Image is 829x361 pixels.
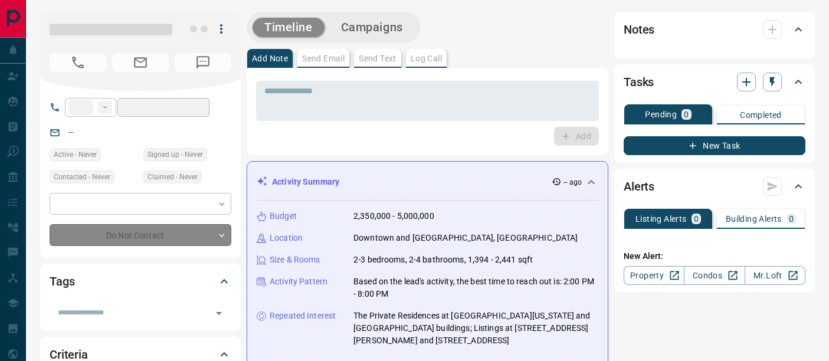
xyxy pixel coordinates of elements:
a: Condos [684,266,745,285]
span: No Number [50,53,106,72]
a: -- [68,127,73,137]
div: Tags [50,267,231,296]
div: Alerts [624,172,805,201]
p: Downtown and [GEOGRAPHIC_DATA], [GEOGRAPHIC_DATA] [353,232,578,244]
div: Notes [624,15,805,44]
p: Repeated Interest [270,310,336,322]
p: 0 [694,215,699,223]
p: Listing Alerts [635,215,687,223]
p: Completed [740,111,782,119]
h2: Alerts [624,177,654,196]
div: Do Not Contact [50,224,231,246]
button: Campaigns [329,18,415,37]
button: New Task [624,136,805,155]
p: Size & Rooms [270,254,320,266]
p: 2,350,000 - 5,000,000 [353,210,434,222]
div: Activity Summary-- ago [257,171,598,193]
a: Property [624,266,684,285]
a: Mr.Loft [745,266,805,285]
span: No Email [112,53,169,72]
span: No Number [175,53,231,72]
p: Location [270,232,303,244]
span: Contacted - Never [54,171,110,183]
p: Budget [270,210,297,222]
span: Signed up - Never [148,149,203,160]
p: The Private Residences at [GEOGRAPHIC_DATA][US_STATE] and [GEOGRAPHIC_DATA] buildings; Listings a... [353,310,598,347]
p: Activity Summary [272,176,339,188]
p: Pending [645,110,677,119]
p: New Alert: [624,250,805,262]
p: 0 [789,215,794,223]
p: 0 [684,110,689,119]
span: Active - Never [54,149,97,160]
div: Tasks [624,68,805,96]
p: Building Alerts [726,215,782,223]
p: Activity Pattern [270,275,327,288]
p: Based on the lead's activity, the best time to reach out is: 2:00 PM - 8:00 PM [353,275,598,300]
p: 2-3 bedrooms, 2-4 bathrooms, 1,394 - 2,441 sqft [353,254,533,266]
button: Open [211,305,227,321]
h2: Tasks [624,73,654,91]
p: Add Note [252,54,288,63]
h2: Notes [624,20,654,39]
h2: Tags [50,272,74,291]
span: Claimed - Never [148,171,198,183]
button: Timeline [253,18,325,37]
p: -- ago [563,177,582,188]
